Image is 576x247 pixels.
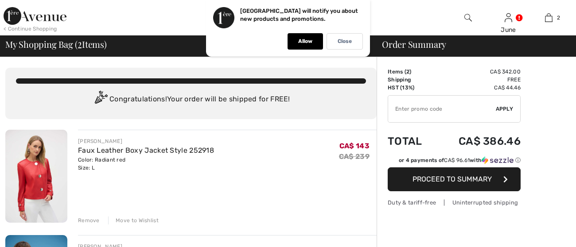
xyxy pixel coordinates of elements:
[78,156,214,172] div: Color: Radiant red Size: L
[435,126,521,156] td: CA$ 386.46
[529,12,568,23] a: 2
[388,167,521,191] button: Proceed to Summary
[435,84,521,92] td: CA$ 44.46
[240,8,358,22] p: [GEOGRAPHIC_DATA] will notify you about new products and promotions.
[16,91,366,108] div: Congratulations! Your order will be shipped for FREE!
[557,14,560,22] span: 2
[399,156,521,164] div: or 4 payments of with
[496,105,514,113] span: Apply
[388,84,435,92] td: HST (13%)
[388,96,496,122] input: Promo code
[298,38,312,45] p: Allow
[444,157,470,163] span: CA$ 96.61
[505,13,512,22] a: Sign In
[108,216,159,224] div: Move to Wishlist
[78,146,214,154] a: Faux Leather Boxy Jacket Style 252918
[435,68,521,76] td: CA$ 342.00
[413,175,492,183] span: Proceed to Summary
[545,12,553,23] img: My Bag
[5,130,67,223] img: Faux Leather Boxy Jacket Style 252918
[338,38,352,45] p: Close
[78,137,214,145] div: [PERSON_NAME]
[482,156,514,164] img: Sezzle
[388,156,521,167] div: or 4 payments ofCA$ 96.61withSezzle Click to learn more about Sezzle
[388,126,435,156] td: Total
[505,12,512,23] img: My Info
[78,38,82,49] span: 2
[78,216,100,224] div: Remove
[339,152,370,161] s: CA$ 239
[4,7,66,25] img: 1ère Avenue
[371,40,571,49] div: Order Summary
[92,91,109,108] img: Congratulation2.svg
[5,40,107,49] span: My Shopping Bag ( Items)
[388,198,521,207] div: Duty & tariff-free | Uninterrupted shipping
[489,25,528,35] div: June
[388,68,435,76] td: Items ( )
[4,25,57,33] div: < Continue Shopping
[464,12,472,23] img: search the website
[339,142,370,150] span: CA$ 143
[435,76,521,84] td: Free
[406,69,409,75] span: 2
[388,76,435,84] td: Shipping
